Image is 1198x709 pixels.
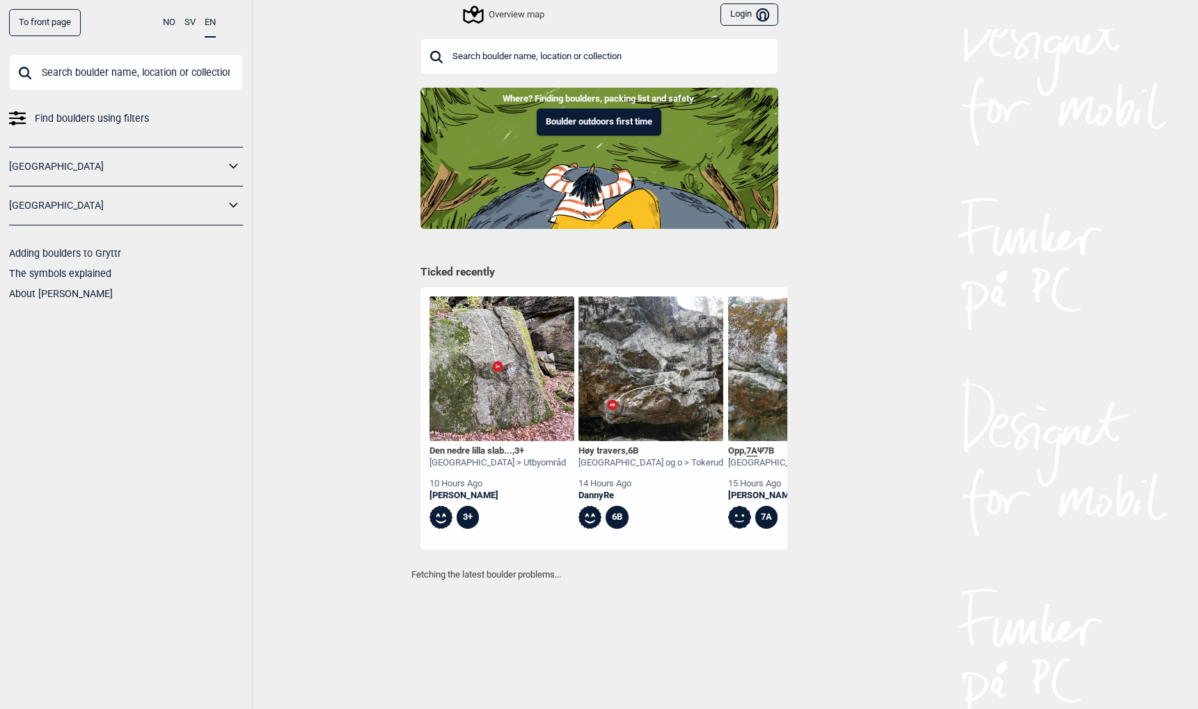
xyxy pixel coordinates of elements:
p: Where? Finding boulders, packing list and safety. [10,92,1188,106]
div: Overview map [465,6,544,23]
a: The symbols explained [9,268,111,279]
h1: Ticked recently [420,265,778,280]
a: About [PERSON_NAME] [9,288,113,299]
img: Indoor to outdoor [420,88,778,228]
span: 3+ [514,445,524,456]
span: Find boulders using filters [35,109,149,129]
a: Find boulders using filters [9,109,243,129]
div: Høy travers , [578,445,723,457]
span: 7B [764,445,774,456]
input: Search boulder name, location or collection [9,54,243,90]
img: Opp_190314 [728,296,873,441]
a: Adding boulders to Gryttr [9,248,121,259]
button: Login [720,3,778,26]
div: [GEOGRAPHIC_DATA] > Utbyområd [429,457,566,469]
div: 6B [606,506,629,529]
span: 6B [628,445,638,456]
div: 10 hours ago [429,478,566,490]
button: SV [184,9,196,36]
div: 15 hours ago [728,478,873,490]
a: DannyRe [578,490,723,502]
div: Opp , Ψ [728,445,873,457]
div: 3+ [457,506,480,529]
div: [GEOGRAPHIC_DATA] og o > Tokerud [578,457,723,469]
a: [PERSON_NAME] [728,490,873,502]
div: [GEOGRAPHIC_DATA] og o > Tokerud [728,457,873,469]
a: To front page [9,9,81,36]
img: Hoy travers 190425 [578,296,723,441]
button: NO [163,9,175,36]
div: 14 hours ago [578,478,723,490]
button: Boulder outdoors first time [537,109,661,136]
div: 7A [755,506,778,529]
button: EN [205,9,216,38]
img: Den nedre lilla slabben [429,296,574,441]
a: [GEOGRAPHIC_DATA] [9,196,225,216]
span: 7A [746,445,757,456]
a: [PERSON_NAME] [429,490,566,502]
div: Den nedre lilla slab... , [429,445,566,457]
a: [GEOGRAPHIC_DATA] [9,157,225,177]
input: Search boulder name, location or collection [420,38,778,74]
p: Fetching the latest boulder problems... [411,568,787,582]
